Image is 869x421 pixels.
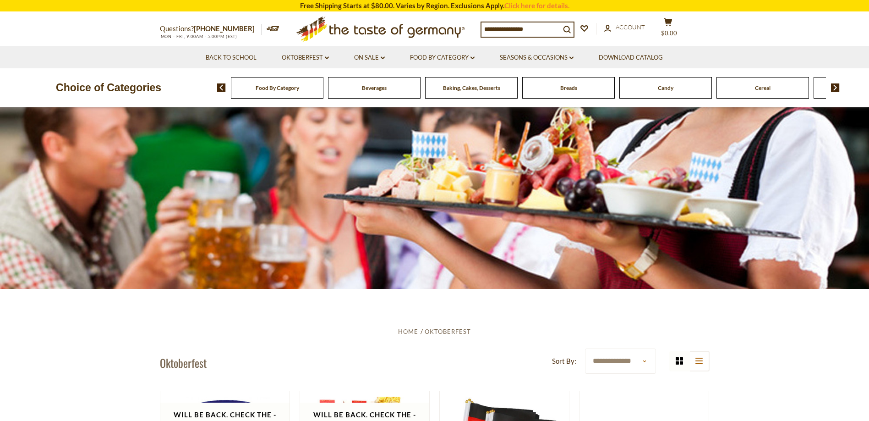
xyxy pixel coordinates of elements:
[282,53,329,63] a: Oktoberfest
[362,84,387,91] a: Beverages
[256,84,299,91] a: Food By Category
[599,53,663,63] a: Download Catalog
[616,23,645,31] span: Account
[661,29,677,37] span: $0.00
[160,34,238,39] span: MON - FRI, 9:00AM - 5:00PM (EST)
[410,53,475,63] a: Food By Category
[560,84,577,91] a: Breads
[206,53,257,63] a: Back to School
[194,24,255,33] a: [PHONE_NUMBER]
[504,1,569,10] a: Click here for details.
[160,23,262,35] p: Questions?
[552,355,576,367] label: Sort By:
[160,356,207,370] h1: Oktoberfest
[398,328,418,335] a: Home
[425,328,471,335] a: Oktoberfest
[500,53,574,63] a: Seasons & Occasions
[354,53,385,63] a: On Sale
[217,83,226,92] img: previous arrow
[655,18,682,41] button: $0.00
[443,84,500,91] a: Baking, Cakes, Desserts
[604,22,645,33] a: Account
[658,84,673,91] a: Candy
[755,84,771,91] a: Cereal
[831,83,840,92] img: next arrow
